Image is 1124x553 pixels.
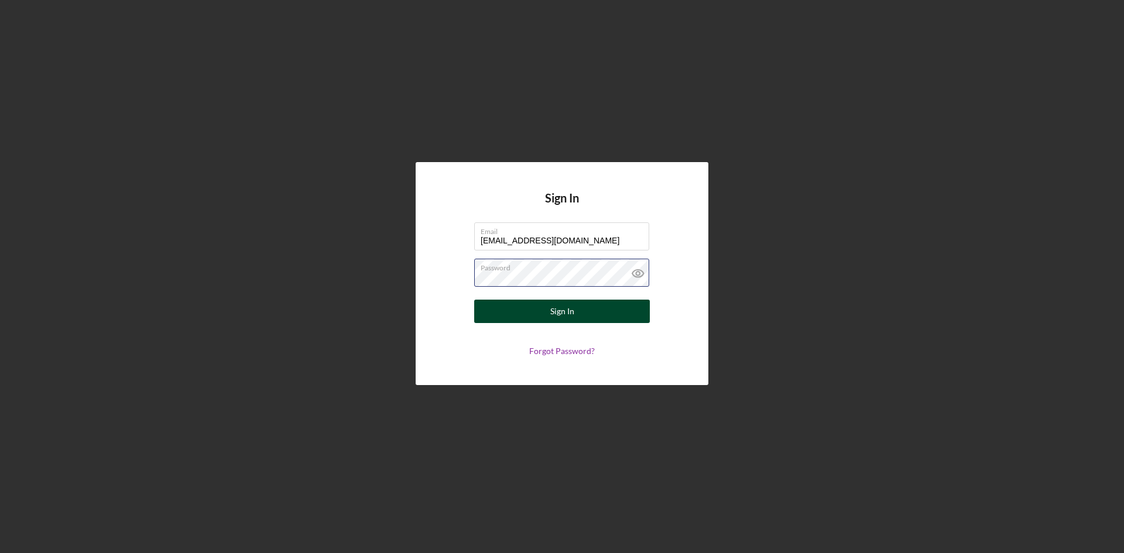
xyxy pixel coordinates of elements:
[481,223,649,236] label: Email
[550,300,574,323] div: Sign In
[474,300,650,323] button: Sign In
[481,259,649,272] label: Password
[545,191,579,222] h4: Sign In
[529,346,595,356] a: Forgot Password?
